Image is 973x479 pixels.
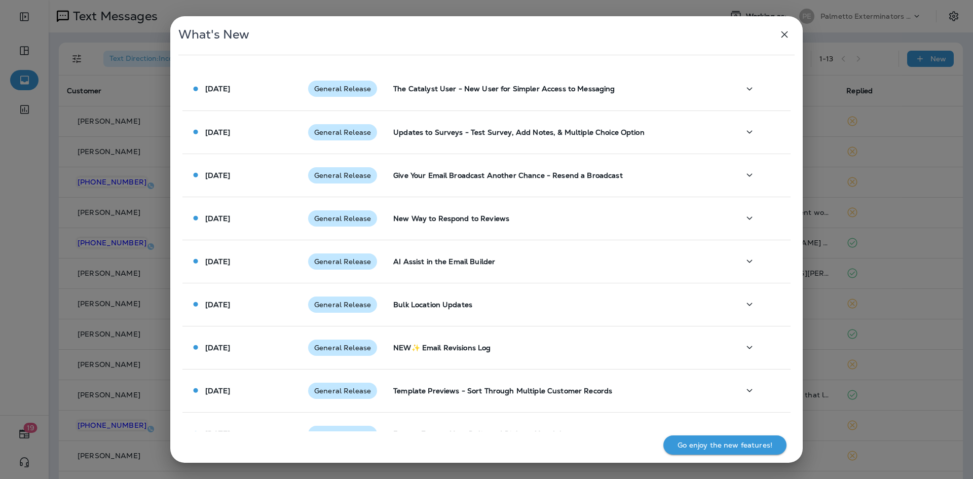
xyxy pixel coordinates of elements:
[205,85,230,93] p: [DATE]
[393,214,723,223] p: New Way to Respond to Reviews
[393,85,723,93] p: The Catalyst User - New User for Simpler Access to Messaging
[308,430,377,438] span: General Release
[308,344,377,352] span: General Release
[393,301,723,309] p: Bulk Location Updates
[663,435,787,455] button: Go enjoy the new features!
[308,128,377,136] span: General Release
[393,171,723,179] p: Give Your Email Broadcast Another Chance - Resend a Broadcast
[308,171,377,179] span: General Release
[393,344,723,352] p: NEW✨ Email Revisions Log
[205,171,230,179] p: [DATE]
[393,387,723,395] p: Template Previews - Sort Through Multiple Customer Records
[205,301,230,309] p: [DATE]
[205,387,230,395] p: [DATE]
[393,128,723,136] p: Updates to Surveys - Test Survey, Add Notes, & Multiple Choice Option
[205,214,230,223] p: [DATE]
[308,214,377,223] span: General Release
[205,430,230,438] p: [DATE]
[308,257,377,266] span: General Release
[205,128,230,136] p: [DATE]
[308,301,377,309] span: General Release
[178,27,249,42] span: What's New
[393,430,723,438] p: Fastest Exports Yet - Delivered Right to Your Inbox
[393,257,723,266] p: AI Assist in the Email Builder
[678,441,772,449] p: Go enjoy the new features!
[308,387,377,395] span: General Release
[308,85,377,93] span: General Release
[205,257,230,266] p: [DATE]
[205,344,230,352] p: [DATE]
